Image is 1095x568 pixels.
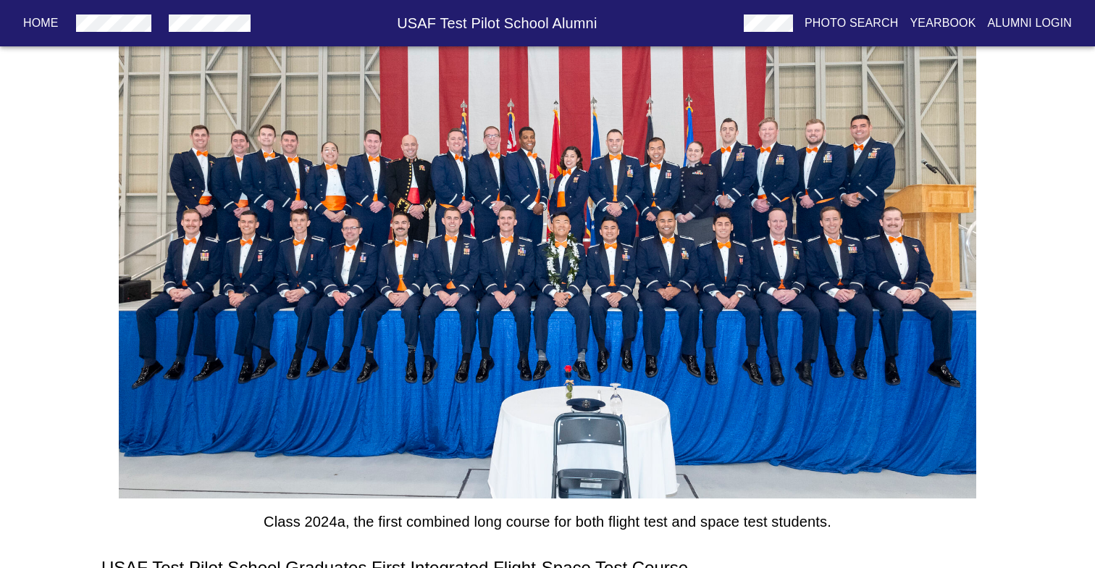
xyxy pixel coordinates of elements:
h6: USAF Test Pilot School Alumni [256,12,738,35]
button: Alumni Login [982,10,1078,36]
p: Alumni Login [988,14,1073,32]
p: Home [23,14,59,32]
button: Home [17,10,64,36]
p: Photo Search [805,14,899,32]
h6: Class 2024a, the first combined long course for both flight test and space test students. [119,510,976,533]
button: Yearbook [904,10,981,36]
p: Yearbook [910,14,976,32]
button: Photo Search [799,10,905,36]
